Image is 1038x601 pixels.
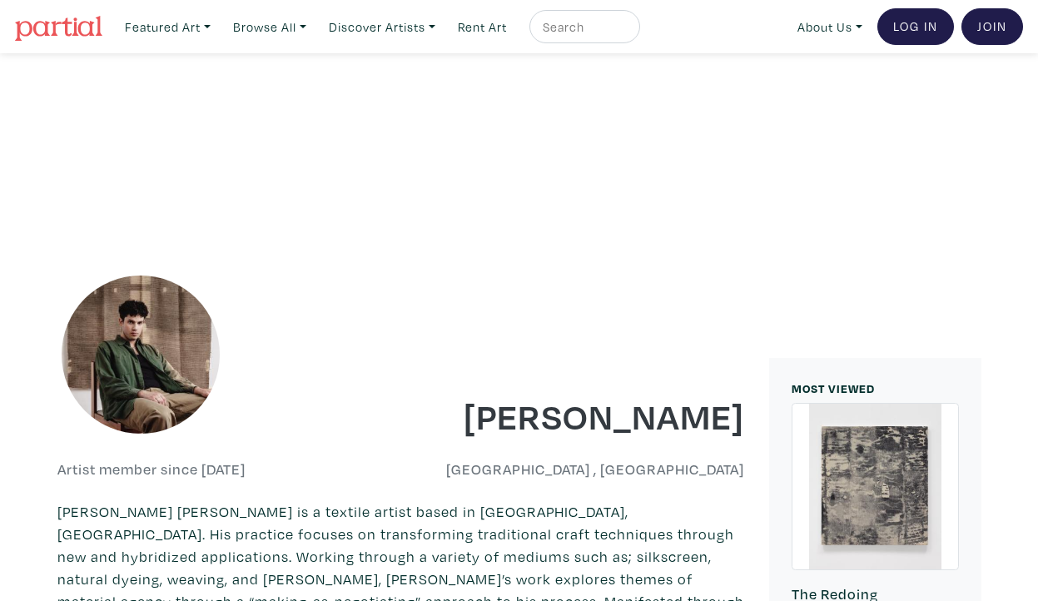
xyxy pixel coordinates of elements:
[790,10,870,44] a: About Us
[321,10,443,44] a: Discover Artists
[226,10,314,44] a: Browse All
[792,380,875,396] small: MOST VIEWED
[541,17,624,37] input: Search
[413,393,744,438] h1: [PERSON_NAME]
[877,8,954,45] a: Log In
[413,460,744,479] h6: [GEOGRAPHIC_DATA] , [GEOGRAPHIC_DATA]
[450,10,514,44] a: Rent Art
[57,271,224,438] img: phpThumb.php
[117,10,218,44] a: Featured Art
[57,460,246,479] h6: Artist member since [DATE]
[961,8,1023,45] a: Join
